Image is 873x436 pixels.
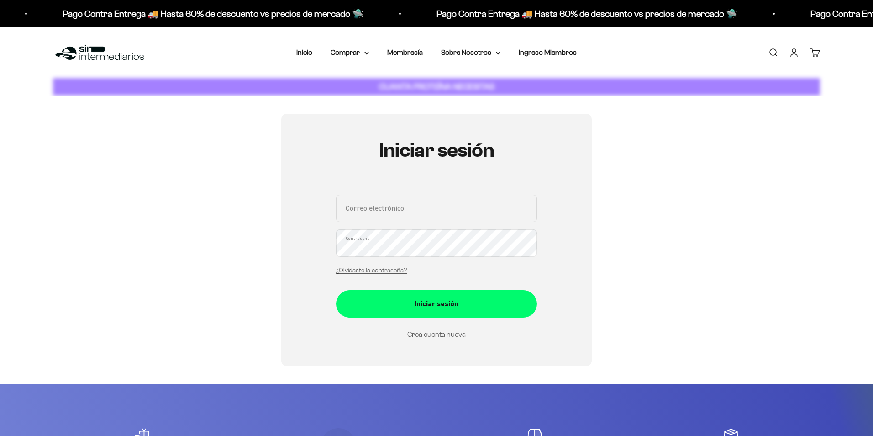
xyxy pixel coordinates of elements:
summary: Comprar [331,47,369,58]
h1: Iniciar sesión [336,139,537,161]
a: Inicio [296,48,312,56]
strong: CUANTA PROTEÍNA NECESITAS [379,82,494,91]
p: Pago Contra Entrega 🚚 Hasta 60% de descuento vs precios de mercado 🛸 [63,6,363,21]
a: Crea cuenta nueva [407,330,466,338]
summary: Sobre Nosotros [441,47,500,58]
button: Iniciar sesión [336,290,537,318]
a: Ingreso Miembros [519,48,577,56]
a: ¿Olvidaste la contraseña? [336,267,407,274]
p: Pago Contra Entrega 🚚 Hasta 60% de descuento vs precios de mercado 🛸 [436,6,737,21]
a: Membresía [387,48,423,56]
